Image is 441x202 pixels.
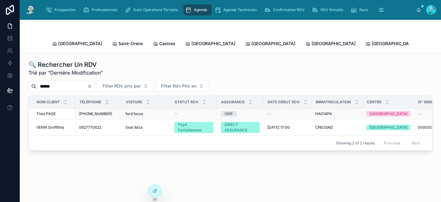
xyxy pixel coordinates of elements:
a: Seat Ibiza [125,125,167,130]
span: 0627770622 [79,125,101,130]
span: Filter Rdv Pris en [161,83,196,89]
span: Trié par "Dernière Modification" [28,69,103,76]
a: CN033AD [315,125,359,130]
span: Suivi Opérations Terrains [133,7,178,12]
span: Agenda [194,7,207,12]
span: Confirmation RDV [273,7,304,12]
span: Prospection [55,7,76,12]
a: [DATE] 17:00 [267,125,308,130]
a: ford focus [125,111,167,116]
a: [GEOGRAPHIC_DATA] [366,111,410,117]
a: -- [267,111,308,116]
span: -- [267,111,271,116]
a: Payé Partiellement [174,122,213,133]
a: [GEOGRAPHIC_DATA] [185,38,235,50]
a: GMF [221,111,260,117]
a: RDV Annulés [310,4,347,15]
a: Confirmation RDV [262,4,309,15]
a: Prospection [44,4,80,15]
span: Nom Client [37,100,60,105]
span: Voiture [126,100,142,105]
span: Statut RDV [175,100,199,105]
span: Rack [359,7,368,12]
span: [PHONE_NUMBER] [79,111,112,116]
a: Suivi Opérations Terrains [123,4,182,15]
a: -- [174,111,213,116]
a: [GEOGRAPHIC_DATA] [305,38,356,50]
span: RDV Annulés [321,7,343,12]
a: Agenda Technicien [213,4,261,15]
span: N° Sinistre [418,100,440,105]
span: VERIN Greffithis [36,125,64,130]
a: [GEOGRAPHIC_DATA] [366,125,410,130]
div: DIRECT ASSURANCE [225,122,256,133]
span: Professionnels [92,7,117,12]
span: [GEOGRAPHIC_DATA] [58,41,102,47]
img: App logo [25,5,36,15]
a: Rack [349,4,373,15]
a: HA014PK [315,111,359,116]
span: -- [418,111,421,116]
a: DIRECT ASSURANCE [221,122,260,133]
div: GMF [225,111,233,117]
a: [GEOGRAPHIC_DATA] [52,38,102,50]
span: Théo PAGE [36,111,56,116]
span: [DATE] 17:00 [267,125,290,130]
span: Castres [159,41,175,47]
a: Agenda [183,4,212,15]
a: Professionnels [81,4,122,15]
div: Payé Partiellement [178,122,210,133]
span: ford focus [125,111,143,116]
span: Assurance [221,100,245,105]
span: Filter RDV pris par [103,83,141,89]
a: Théo PAGE [36,111,72,116]
a: [GEOGRAPHIC_DATA] [365,38,416,50]
a: VERIN Greffithis [36,125,72,130]
button: Select Button [156,80,209,92]
span: [GEOGRAPHIC_DATA] [251,41,295,47]
button: Clear [87,84,94,89]
a: [GEOGRAPHIC_DATA] [245,38,295,50]
span: Showing 2 of 2 results [336,141,375,146]
span: Seat Ibiza [125,125,143,130]
span: Centre [367,100,382,105]
span: Téléphone [79,100,101,105]
button: Select Button [97,80,153,92]
div: scrollable content [41,3,416,17]
span: Saint-Orens [118,41,143,47]
span: Agenda Technicien [223,7,257,12]
span: -- [174,111,178,116]
a: [PHONE_NUMBER] [79,111,118,116]
span: HA014PK [315,111,332,116]
a: 0627770622 [79,125,118,130]
div: [GEOGRAPHIC_DATA] [369,111,408,117]
a: Saint-Orens [112,38,143,50]
span: [GEOGRAPHIC_DATA] [372,41,416,47]
h1: 🔍 Rechercher Un RDV [28,60,103,69]
span: [GEOGRAPHIC_DATA] [312,41,356,47]
a: Castres [153,38,175,50]
span: Immatriculation [316,100,351,105]
span: [GEOGRAPHIC_DATA] [191,41,235,47]
div: [GEOGRAPHIC_DATA] [369,125,408,130]
span: CN033AD [315,125,333,130]
span: Date Début RDV [268,100,300,105]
